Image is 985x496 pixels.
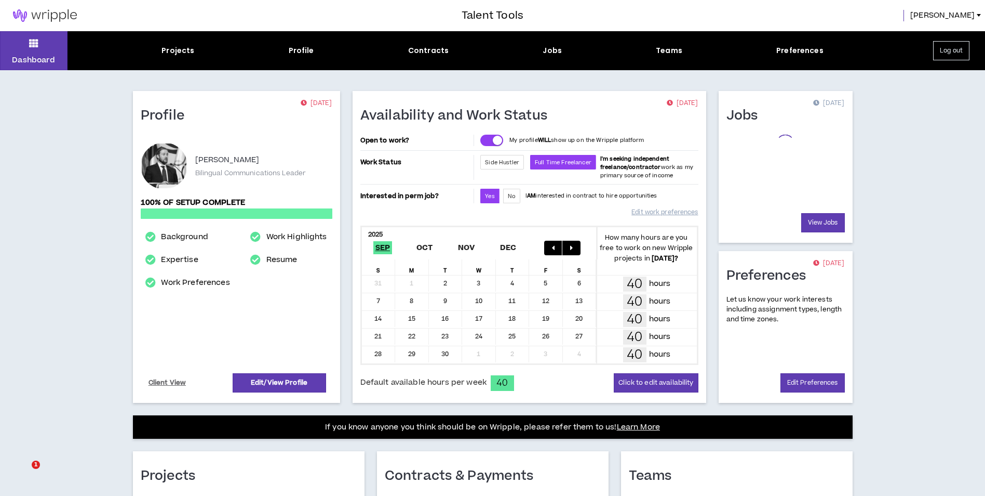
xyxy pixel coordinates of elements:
[408,45,449,56] div: Contracts
[32,461,40,469] span: 1
[462,8,523,23] h3: Talent Tools
[933,41,969,60] button: Log out
[631,203,698,221] a: Edit work preferences
[910,10,975,21] span: [PERSON_NAME]
[563,259,597,275] div: S
[12,55,55,66] p: Dashboard
[614,373,698,393] button: Click to edit availability
[362,259,396,275] div: S
[649,296,671,307] p: hours
[496,259,530,275] div: T
[801,213,845,232] a: View Jobs
[629,468,680,485] h1: Teams
[726,268,814,284] h1: Preferences
[543,45,562,56] div: Jobs
[161,254,198,266] a: Expertise
[141,197,332,208] p: 100% of setup complete
[161,231,208,243] a: Background
[649,314,671,325] p: hours
[414,241,435,254] span: Oct
[498,241,519,254] span: Dec
[141,468,204,485] h1: Projects
[462,259,496,275] div: W
[301,98,332,109] p: [DATE]
[233,373,326,393] a: Edit/View Profile
[617,422,660,433] a: Learn More
[161,45,194,56] div: Projects
[509,136,644,145] p: My profile show up on the Wripple platform
[373,241,393,254] span: Sep
[649,349,671,360] p: hours
[161,277,230,289] a: Work Preferences
[656,45,682,56] div: Teams
[600,155,669,171] b: I'm seeking independent freelance/contractor
[813,98,844,109] p: [DATE]
[360,136,472,145] p: Open to work?
[266,231,327,243] a: Work Highlights
[429,259,463,275] div: T
[368,230,383,239] b: 2025
[726,108,766,124] h1: Jobs
[325,421,660,434] p: If you know anyone you think should be on Wripple, please refer them to us!
[813,258,844,269] p: [DATE]
[360,108,556,124] h1: Availability and Work Status
[141,142,187,189] div: Kevin N.
[776,45,824,56] div: Preferences
[596,232,697,264] p: How many hours are you free to work on new Wripple projects in
[385,468,542,485] h1: Contracts & Payments
[527,192,535,200] strong: AM
[360,155,472,169] p: Work Status
[195,168,306,178] p: Bilingual Communications Leader
[395,259,429,275] div: M
[456,241,477,254] span: Nov
[538,136,551,144] strong: WILL
[360,377,487,388] span: Default available hours per week
[195,154,260,166] p: [PERSON_NAME]
[667,98,698,109] p: [DATE]
[141,108,193,124] h1: Profile
[147,374,188,392] a: Client View
[485,159,519,166] span: Side Hustler
[289,45,314,56] div: Profile
[649,278,671,290] p: hours
[508,192,516,200] span: No
[525,192,657,200] p: I interested in contract to hire opportunities
[266,254,298,266] a: Resume
[485,192,494,200] span: Yes
[780,373,845,393] a: Edit Preferences
[600,155,693,179] span: work as my primary source of income
[726,295,845,325] p: Let us know your work interests including assignment types, length and time zones.
[529,259,563,275] div: F
[649,331,671,343] p: hours
[360,189,472,203] p: Interested in perm job?
[652,254,678,263] b: [DATE] ?
[10,461,35,486] iframe: Intercom live chat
